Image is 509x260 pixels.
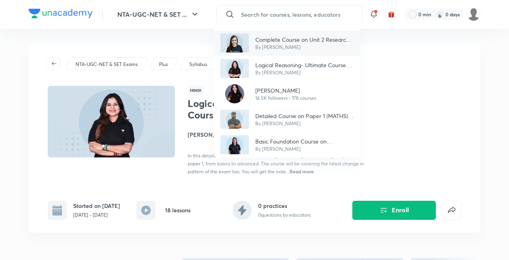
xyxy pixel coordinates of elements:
p: Logical Reasoning- Ultimate Course for [DATE] [255,61,354,69]
p: Detailed Course on Paper 1 (MATHS) - UGC NET [DATE] [255,112,354,120]
a: AvatarLogical Reasoning- Ultimate Course for [DATE]By [PERSON_NAME] [214,56,360,81]
p: By [PERSON_NAME] [255,69,354,76]
img: Avatar [220,135,249,154]
img: Avatar [220,110,249,129]
img: Avatar [225,84,244,103]
p: By [PERSON_NAME] [255,146,354,153]
a: AvatarDetailed Course on Paper 1 (MATHS) - UGC NET [DATE]By [PERSON_NAME] [214,107,360,132]
p: By [PERSON_NAME] [255,44,354,51]
p: By [PERSON_NAME] [255,120,354,127]
p: Basic Foundation Course on Psychology - UGC NET [DATE] [255,137,354,146]
a: AvatarComplete Course on Unit 2 Research Aptitude NET/JRF [DATE]By [PERSON_NAME] [214,30,360,56]
img: Avatar [220,59,249,78]
p: 14.5K followers • 178 courses [255,95,316,102]
p: Complete Course on Unit 2 Research Aptitude NET/JRF [DATE] [255,35,354,44]
img: Avatar [220,33,249,52]
a: AvatarBasic Foundation Course on Psychology - UGC NET [DATE]By [PERSON_NAME] [214,132,360,157]
p: [PERSON_NAME] [255,86,316,95]
a: Avatar[PERSON_NAME]14.5K followers • 178 courses [214,81,360,107]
